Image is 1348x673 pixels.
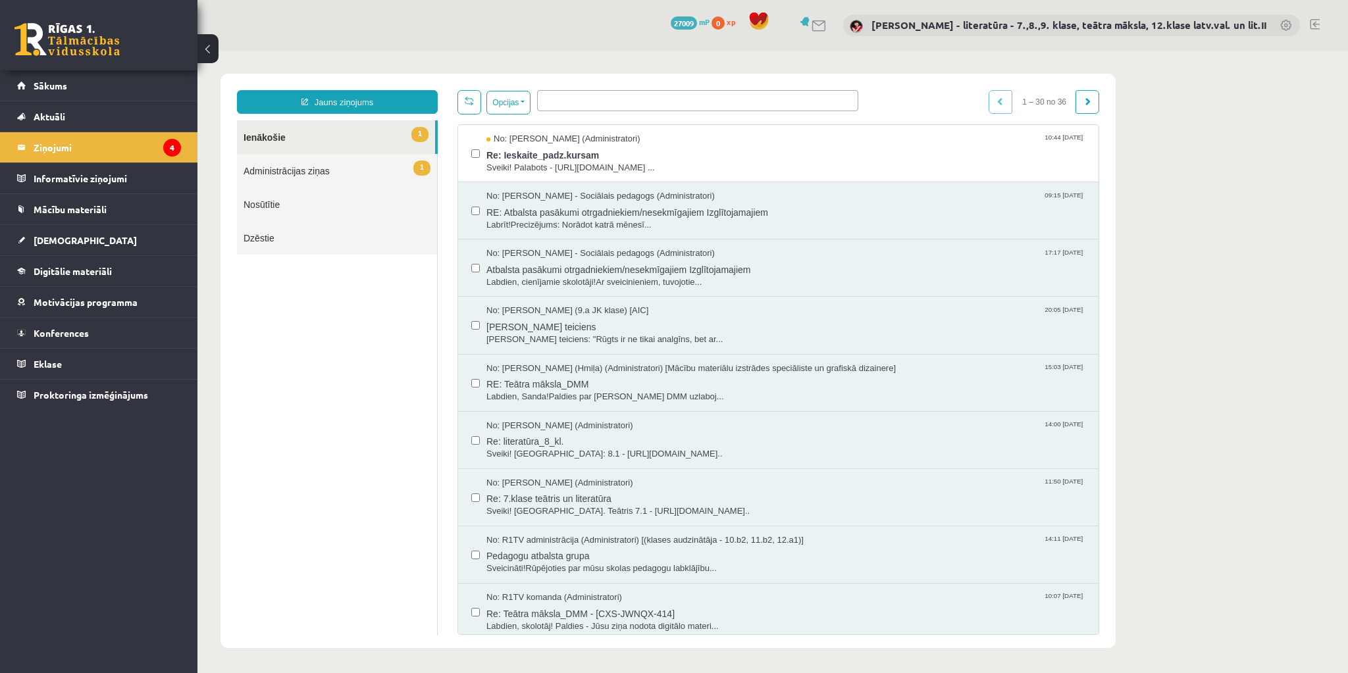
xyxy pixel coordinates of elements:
span: mP [699,16,710,27]
span: [PERSON_NAME] teiciens [289,266,888,283]
a: No: R1TV komanda (Administratori) 10:07 [DATE] Re: Teātra māksla_DMM - [CXS-JWNQX-414] Labdien, s... [289,541,888,582]
span: Pedagogu atbalsta grupa [289,495,888,512]
a: Motivācijas programma [17,287,181,317]
a: Dzēstie [39,170,240,204]
span: Re: literatūra_8_kl. [289,381,888,397]
span: No: [PERSON_NAME] - Sociālais pedagogs (Administratori) [289,197,517,209]
span: Labdien, skolotāj! Paldies - Jūsu ziņa nodota digitālo materi... [289,570,888,582]
img: Sandra Saulīte - literatūra - 7.,8.,9. klase, teātra māksla, 12.klase latv.val. un lit.II [850,20,863,33]
a: 1Ienākošie [39,70,238,103]
legend: Ziņojumi [34,132,181,162]
span: 27009 [671,16,697,30]
span: Mācību materiāli [34,203,107,215]
span: Re: Teātra māksla_DMM - [CXS-JWNQX-414] [289,553,888,570]
span: 17:17 [DATE] [844,197,888,207]
span: Sveiki! [GEOGRAPHIC_DATA]: 8.1 - [URL][DOMAIN_NAME].. [289,397,888,410]
span: Konferences [34,327,89,339]
a: Rīgas 1. Tālmācības vidusskola [14,23,120,56]
span: [PERSON_NAME] teiciens: "Rūgts ir ne tikai analgīns, bet ar... [289,283,888,295]
span: No: R1TV komanda (Administratori) [289,541,425,553]
a: Digitālie materiāli [17,256,181,286]
span: 1 [214,76,231,91]
a: [DEMOGRAPHIC_DATA] [17,225,181,255]
a: Konferences [17,318,181,348]
span: Proktoringa izmēģinājums [34,389,148,401]
a: Informatīvie ziņojumi [17,163,181,193]
a: Jauns ziņojums [39,39,240,63]
i: 4 [163,139,181,157]
a: Proktoringa izmēģinājums [17,380,181,410]
a: No: [PERSON_NAME] (Administratori) 11:50 [DATE] Re: 7.klase teātris un literatūra Sveiki! [GEOGRA... [289,426,888,467]
a: No: R1TV administrācija (Administratori) [(klases audzinātāja - 10.b2, 11.b2, 12.a1)] 14:11 [DATE... [289,484,888,524]
span: Sveiki! [GEOGRAPHIC_DATA]. Teātris 7.1 - [URL][DOMAIN_NAME].. [289,455,888,467]
span: No: R1TV administrācija (Administratori) [(klases audzinātāja - 10.b2, 11.b2, 12.a1)] [289,484,606,496]
span: 09:15 [DATE] [844,139,888,149]
a: Aktuāli [17,101,181,132]
span: No: [PERSON_NAME] (9.a JK klase) [AIC] [289,254,451,266]
span: Atbalsta pasākumi otrgadniekiem/nesekmīgajiem Izglītojamajiem [289,209,888,226]
span: Labrīt!Precizējums: Norādot katrā mēnesī... [289,168,888,181]
legend: Informatīvie ziņojumi [34,163,181,193]
span: Labdien, cienījamie skolotāji!Ar sveicinieniem, tuvojotie... [289,226,888,238]
button: Opcijas [289,40,333,64]
span: No: [PERSON_NAME] (Administratori) [289,82,443,95]
a: 0 xp [712,16,742,27]
span: No: [PERSON_NAME] (Hmiļa) (Administratori) [Mācību materiālu izstrādes speciāliste un grafiskā di... [289,312,698,324]
a: No: [PERSON_NAME] (Administratori) 14:00 [DATE] Re: literatūra_8_kl. Sveiki! [GEOGRAPHIC_DATA]: 8... [289,369,888,410]
span: 15:03 [DATE] [844,312,888,322]
a: No: [PERSON_NAME] (Administratori) 10:44 [DATE] Re: Ieskaite_padz.kursam Sveiki! Palabots - [URL]... [289,82,888,123]
span: xp [727,16,735,27]
span: 0 [712,16,725,30]
span: [DEMOGRAPHIC_DATA] [34,234,137,246]
span: 1 [216,110,233,125]
a: Sākums [17,70,181,101]
span: Eklase [34,358,62,370]
span: Sveiki! Palabots - [URL][DOMAIN_NAME] ... [289,111,888,124]
span: Digitālie materiāli [34,265,112,277]
a: Nosūtītie [39,137,240,170]
span: 10:07 [DATE] [844,541,888,551]
a: Eklase [17,349,181,379]
span: Re: 7.klase teātris un literatūra [289,438,888,455]
span: 20:05 [DATE] [844,254,888,264]
span: RE: Atbalsta pasākumi otrgadniekiem/nesekmīgajiem Izglītojamajiem [289,152,888,168]
span: 14:00 [DATE] [844,369,888,379]
span: Motivācijas programma [34,296,138,308]
span: Re: Ieskaite_padz.kursam [289,95,888,111]
span: Aktuāli [34,111,65,122]
span: 1 – 30 no 36 [815,39,879,63]
span: No: [PERSON_NAME] (Administratori) [289,426,436,439]
a: [PERSON_NAME] - literatūra - 7.,8.,9. klase, teātra māksla, 12.klase latv.val. un lit.II [871,18,1266,32]
span: 10:44 [DATE] [844,82,888,92]
span: RE: Teātra māksla_DMM [289,324,888,340]
span: Sveicināti!Rūpējoties par mūsu skolas pedagogu labklājību... [289,512,888,524]
span: 14:11 [DATE] [844,484,888,493]
a: No: [PERSON_NAME] - Sociālais pedagogs (Administratori) 09:15 [DATE] RE: Atbalsta pasākumi otrgad... [289,139,888,180]
a: No: [PERSON_NAME] (Hmiļa) (Administratori) [Mācību materiālu izstrādes speciāliste un grafiskā di... [289,312,888,353]
a: No: [PERSON_NAME] - Sociālais pedagogs (Administratori) 17:17 [DATE] Atbalsta pasākumi otrgadniek... [289,197,888,237]
a: Ziņojumi4 [17,132,181,162]
a: No: [PERSON_NAME] (9.a JK klase) [AIC] 20:05 [DATE] [PERSON_NAME] teiciens [PERSON_NAME] teiciens... [289,254,888,295]
a: 27009 mP [671,16,710,27]
span: 11:50 [DATE] [844,426,888,436]
span: Sākums [34,80,67,91]
span: Labdien, Sanda!Paldies par [PERSON_NAME] DMM uzlaboj... [289,340,888,353]
a: 1Administrācijas ziņas [39,103,240,137]
span: No: [PERSON_NAME] (Administratori) [289,369,436,382]
span: No: [PERSON_NAME] - Sociālais pedagogs (Administratori) [289,139,517,152]
a: Mācību materiāli [17,194,181,224]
